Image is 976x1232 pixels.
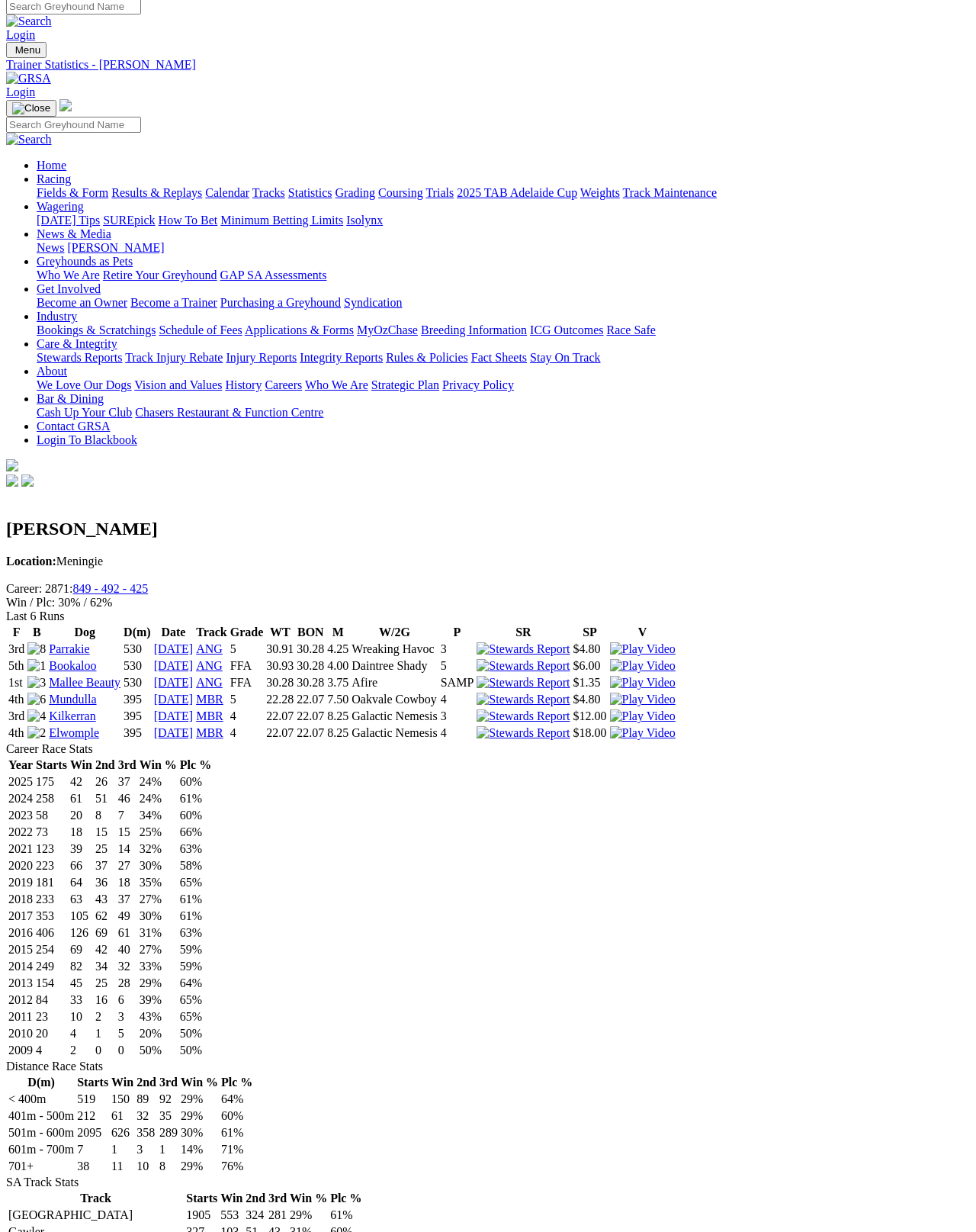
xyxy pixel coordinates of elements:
td: 2023 [8,808,34,823]
td: 2018 [8,892,34,907]
button: Toggle navigation [6,100,56,117]
td: 27% [139,942,178,957]
a: Home [37,159,66,172]
img: Close [12,102,50,114]
a: Industry [37,310,77,323]
td: SAMP [440,675,475,690]
a: [DATE] [154,676,194,689]
td: 395 [123,725,152,741]
td: 60% [179,808,212,823]
a: [DATE] [154,659,194,672]
td: 18 [69,825,93,840]
a: [DATE] [154,693,194,706]
span: Career: [6,582,42,595]
td: 22.07 [265,709,294,724]
a: Login To Blackbook [37,433,137,446]
td: 3rd [8,642,25,657]
td: 2020 [8,858,34,873]
td: 69 [69,942,93,957]
a: News [37,241,64,254]
td: 1st [8,675,25,690]
img: Stewards Report [477,659,570,673]
td: 5 [230,692,265,707]
img: twitter.svg [21,474,34,487]
td: 37 [95,858,116,873]
td: $1.35 [573,675,608,690]
a: Track Maintenance [623,186,717,199]
td: 3.75 [326,675,349,690]
td: 27% [139,892,178,907]
td: 58 [35,808,68,823]
td: 30.93 [265,658,294,674]
a: Weights [580,186,620,199]
td: $18.00 [573,725,608,741]
span: Menu [15,44,40,56]
td: 395 [123,692,152,707]
td: 58% [179,858,212,873]
td: 30% [139,909,178,924]
a: Mundulla [49,693,96,706]
td: 2013 [8,976,34,991]
td: 254 [35,942,68,957]
a: Care & Integrity [37,337,117,350]
img: Stewards Report [477,642,570,656]
a: [DATE] [154,726,194,739]
td: 22.07 [296,709,325,724]
td: 4 [440,725,475,741]
td: 61% [179,791,212,806]
td: 126 [69,925,93,941]
a: We Love Our Dogs [37,378,131,391]
th: F [8,625,25,640]
td: 32% [139,841,178,857]
th: Win [69,758,93,773]
a: ANG [196,642,223,655]
a: MyOzChase [357,323,418,336]
h2: [PERSON_NAME] [6,519,970,539]
td: 8.25 [326,709,349,724]
td: 34 [95,959,116,974]
a: [DATE] Tips [37,214,100,227]
td: 64 [69,875,93,890]
a: Bar & Dining [37,392,104,405]
img: Play Video [610,642,676,656]
a: Login [6,85,35,98]
img: Play Video [610,659,676,673]
td: 31% [139,925,178,941]
input: Search [6,117,141,133]
span: Win / Plc: [6,596,55,609]
img: Play Video [610,676,676,690]
td: 63% [179,841,212,857]
a: Fact Sheets [471,351,527,364]
td: 25 [95,841,116,857]
td: 14 [117,841,137,857]
a: Integrity Reports [300,351,383,364]
th: P [440,625,475,640]
td: FFA [230,658,265,674]
td: 40 [117,942,137,957]
a: Calendar [205,186,249,199]
td: 24% [139,774,178,790]
a: Grading [335,186,375,199]
b: Location: [6,555,56,568]
th: B [27,625,47,640]
div: Care & Integrity [37,351,970,365]
td: 62 [95,909,116,924]
a: Isolynx [346,214,383,227]
button: Toggle navigation [6,42,47,58]
td: 36 [95,875,116,890]
td: 530 [123,675,152,690]
div: Industry [37,323,970,337]
td: $6.00 [573,658,608,674]
a: MBR [196,693,223,706]
th: W/2G [351,625,438,640]
img: 8 [27,642,46,656]
a: Minimum Betting Limits [220,214,343,227]
a: Chasers Restaurant & Function Centre [135,406,323,419]
td: 4 [440,692,475,707]
td: 51 [95,791,116,806]
a: Stewards Reports [37,351,122,364]
a: Who We Are [37,269,100,281]
td: 43 [95,892,116,907]
img: logo-grsa-white.png [59,99,72,111]
a: Fields & Form [37,186,108,199]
